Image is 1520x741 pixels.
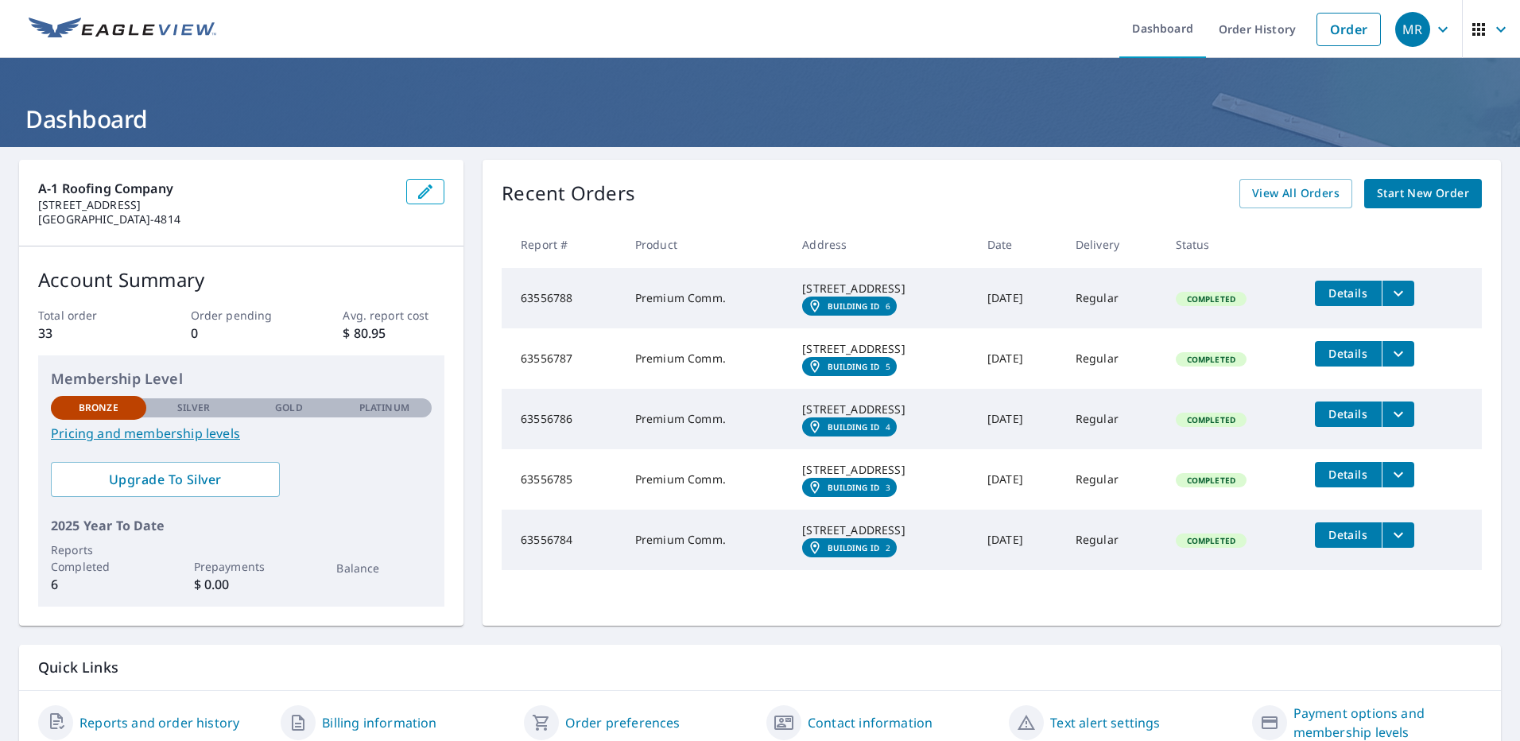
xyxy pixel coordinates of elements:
p: Prepayments [194,558,289,575]
button: detailsBtn-63556784 [1315,522,1382,548]
a: Start New Order [1364,179,1482,208]
a: Contact information [808,713,933,732]
p: Account Summary [38,266,444,294]
em: Building ID [828,543,879,553]
button: filesDropdownBtn-63556786 [1382,402,1414,427]
button: detailsBtn-63556787 [1315,341,1382,367]
td: [DATE] [975,328,1063,389]
td: [DATE] [975,449,1063,510]
span: Details [1324,467,1372,482]
p: A-1 Roofing Company [38,179,394,198]
p: Recent Orders [502,179,635,208]
button: detailsBtn-63556786 [1315,402,1382,427]
span: Completed [1177,293,1245,305]
button: detailsBtn-63556785 [1315,462,1382,487]
td: Regular [1063,328,1163,389]
span: Details [1324,527,1372,542]
p: 6 [51,575,146,594]
p: $ 80.95 [343,324,444,343]
p: $ 0.00 [194,575,289,594]
div: [STREET_ADDRESS] [802,402,962,417]
img: EV Logo [29,17,216,41]
button: filesDropdownBtn-63556785 [1382,462,1414,487]
p: Avg. report cost [343,307,444,324]
th: Product [622,221,789,268]
button: detailsBtn-63556788 [1315,281,1382,306]
td: [DATE] [975,268,1063,328]
p: [GEOGRAPHIC_DATA]-4814 [38,212,394,227]
td: 63556787 [502,328,622,389]
td: 63556785 [502,449,622,510]
span: Completed [1177,475,1245,486]
td: Regular [1063,449,1163,510]
a: Building ID5 [802,357,897,376]
a: Upgrade To Silver [51,462,280,497]
button: filesDropdownBtn-63556787 [1382,341,1414,367]
td: [DATE] [975,389,1063,449]
a: Text alert settings [1050,713,1160,732]
th: Status [1163,221,1302,268]
span: Details [1324,285,1372,301]
a: Pricing and membership levels [51,424,432,443]
span: View All Orders [1252,184,1340,204]
button: filesDropdownBtn-63556784 [1382,522,1414,548]
td: Premium Comm. [622,389,789,449]
p: Platinum [359,401,409,415]
td: 63556784 [502,510,622,570]
p: Balance [336,560,432,576]
em: Building ID [828,301,879,311]
p: Bronze [79,401,118,415]
th: Date [975,221,1063,268]
button: filesDropdownBtn-63556788 [1382,281,1414,306]
div: [STREET_ADDRESS] [802,341,962,357]
td: Regular [1063,389,1163,449]
p: Order pending [191,307,293,324]
span: Upgrade To Silver [64,471,267,488]
div: [STREET_ADDRESS] [802,462,962,478]
a: Building ID6 [802,297,897,316]
td: Premium Comm. [622,328,789,389]
td: 63556786 [502,389,622,449]
a: Building ID4 [802,417,897,436]
a: Building ID2 [802,538,897,557]
em: Building ID [828,362,879,371]
th: Report # [502,221,622,268]
span: Completed [1177,414,1245,425]
a: Reports and order history [79,713,239,732]
p: Gold [275,401,302,415]
span: Details [1324,346,1372,361]
a: View All Orders [1239,179,1352,208]
p: Silver [177,401,211,415]
div: [STREET_ADDRESS] [802,522,962,538]
em: Building ID [828,422,879,432]
a: Order preferences [565,713,681,732]
p: 0 [191,324,293,343]
a: Building ID3 [802,478,897,497]
td: Premium Comm. [622,268,789,328]
td: Regular [1063,268,1163,328]
p: Reports Completed [51,541,146,575]
div: MR [1395,12,1430,47]
span: Completed [1177,354,1245,365]
span: Details [1324,406,1372,421]
p: [STREET_ADDRESS] [38,198,394,212]
p: Quick Links [38,658,1482,677]
div: [STREET_ADDRESS] [802,281,962,297]
td: 63556788 [502,268,622,328]
th: Delivery [1063,221,1163,268]
span: Completed [1177,535,1245,546]
th: Address [789,221,975,268]
p: 33 [38,324,140,343]
p: 2025 Year To Date [51,516,432,535]
td: Regular [1063,510,1163,570]
span: Start New Order [1377,184,1469,204]
td: [DATE] [975,510,1063,570]
a: Order [1316,13,1381,46]
em: Building ID [828,483,879,492]
h1: Dashboard [19,103,1501,135]
td: Premium Comm. [622,449,789,510]
p: Membership Level [51,368,432,390]
p: Total order [38,307,140,324]
a: Billing information [322,713,436,732]
td: Premium Comm. [622,510,789,570]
